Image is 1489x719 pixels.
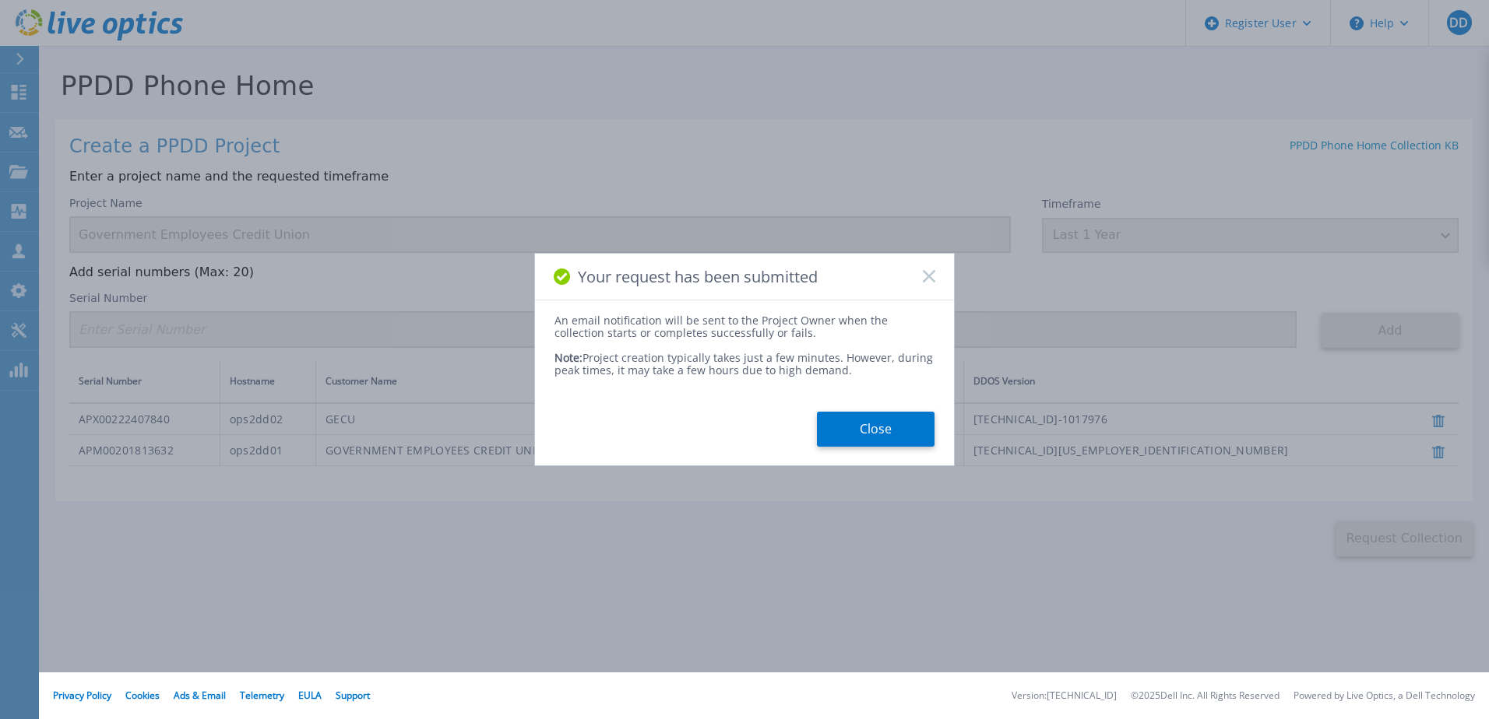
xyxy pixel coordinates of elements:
[125,689,160,702] a: Cookies
[554,314,935,339] div: An email notification will be sent to the Project Owner when the collection starts or completes s...
[298,689,322,702] a: EULA
[1012,691,1117,701] li: Version: [TECHNICAL_ID]
[53,689,111,702] a: Privacy Policy
[554,339,935,377] div: Project creation typically takes just a few minutes. However, during peak times, it may take a fe...
[554,350,583,365] span: Note:
[1131,691,1280,701] li: © 2025 Dell Inc. All Rights Reserved
[240,689,284,702] a: Telemetry
[174,689,226,702] a: Ads & Email
[1294,691,1475,701] li: Powered by Live Optics, a Dell Technology
[817,412,935,447] button: Close
[336,689,370,702] a: Support
[578,268,818,286] span: Your request has been submitted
